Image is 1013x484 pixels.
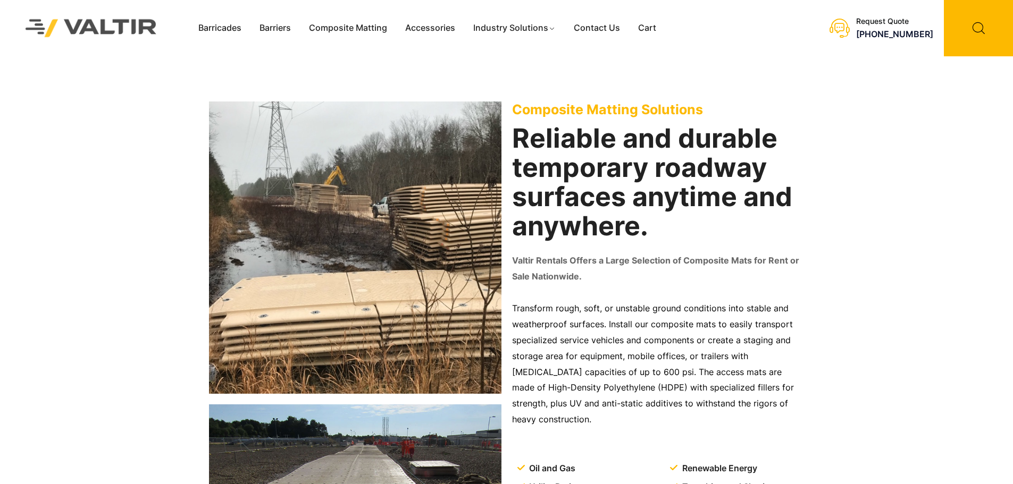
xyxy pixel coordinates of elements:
p: Valtir Rentals Offers a Large Selection of Composite Mats for Rent or Sale Nationwide. [512,253,805,285]
img: Valtir Rentals [12,5,171,50]
a: Contact Us [565,20,629,36]
a: Industry Solutions [464,20,565,36]
div: Request Quote [856,17,933,26]
span: Renewable Energy [680,461,757,477]
a: Cart [629,20,665,36]
p: Composite Matting Solutions [512,101,805,117]
a: [PHONE_NUMBER] [856,29,933,39]
a: Composite Matting [300,20,396,36]
a: Barricades [189,20,250,36]
a: Barriers [250,20,300,36]
a: Accessories [396,20,464,36]
span: Oil and Gas [526,461,575,477]
h2: Reliable and durable temporary roadway surfaces anytime and anywhere. [512,124,805,241]
p: Transform rough, soft, or unstable ground conditions into stable and weatherproof surfaces. Insta... [512,301,805,428]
